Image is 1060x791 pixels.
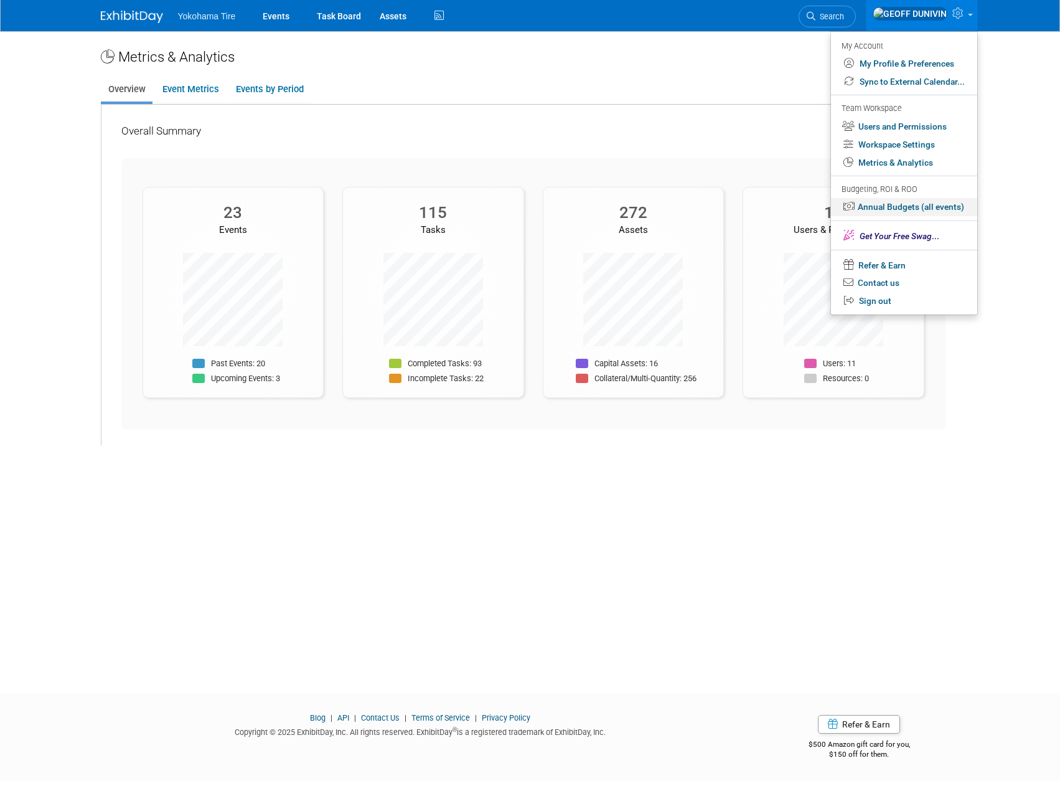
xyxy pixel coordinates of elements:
div: Assets [543,224,724,237]
img: GEOFF DUNIVIN [873,7,947,21]
span: Get Your Free Swag [860,231,932,241]
a: Contact us [831,274,977,292]
p: Users: 11 [823,359,856,369]
span: Yokohama Tire [178,11,236,21]
div: Copyright © 2025 ExhibitDay, Inc. All rights reserved. ExhibitDay is a registered trademark of Ex... [101,724,741,738]
div: Events [143,224,324,237]
span: ... [860,231,939,241]
div: Team Workspace [842,102,965,116]
p: Collateral/Multi-Quantity: 256 [594,374,697,384]
p: Past Events: 20 [211,359,265,369]
a: Terms of Service [411,713,470,722]
img: ExhibitDay [101,11,163,23]
div: 115 [343,203,523,222]
a: Overview [101,77,152,102]
a: Blog [310,713,326,722]
a: Search [799,6,856,27]
a: Event Metrics [155,77,226,102]
a: Sync to External Calendar... [831,73,977,91]
a: Refer & Earn [831,255,977,275]
a: Sign out [831,292,977,310]
a: API [337,713,349,722]
div: 23 [143,203,324,222]
a: Contact Us [361,713,400,722]
span: | [401,713,410,722]
p: Incomplete Tasks: 22 [408,374,484,384]
a: Privacy Policy [482,713,530,722]
div: 272 [543,203,724,222]
a: Users and Permissions [831,118,977,136]
a: Get Your Free Swag... [831,226,977,245]
div: $500 Amazon gift card for you, [759,731,960,760]
div: My Account [842,38,965,53]
a: Metrics & Analytics [831,154,977,172]
a: Annual Budgets (all events) [831,198,977,216]
a: Workspace Settings [831,136,977,154]
p: Resources: 0 [823,374,869,384]
div: 11 [743,203,924,222]
sup: ® [453,726,457,733]
p: Upcoming Events: 3 [211,374,280,384]
div: $150 off for them. [759,749,960,760]
a: Refer & Earn [818,715,900,734]
span: | [351,713,359,722]
a: My Profile & Preferences [831,55,977,73]
span: | [327,713,335,722]
span: Search [815,12,844,21]
span: | [472,713,480,722]
div: Tasks [343,224,523,237]
p: Capital Assets: 16 [594,359,658,369]
a: Events by Period [228,77,311,102]
p: Completed Tasks: 93 [408,359,482,369]
div: Metrics & Analytics [101,47,960,67]
div: Users & Resources [743,224,924,237]
div: Budgeting, ROI & ROO [842,183,965,196]
div: Overall Summary [121,123,835,139]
